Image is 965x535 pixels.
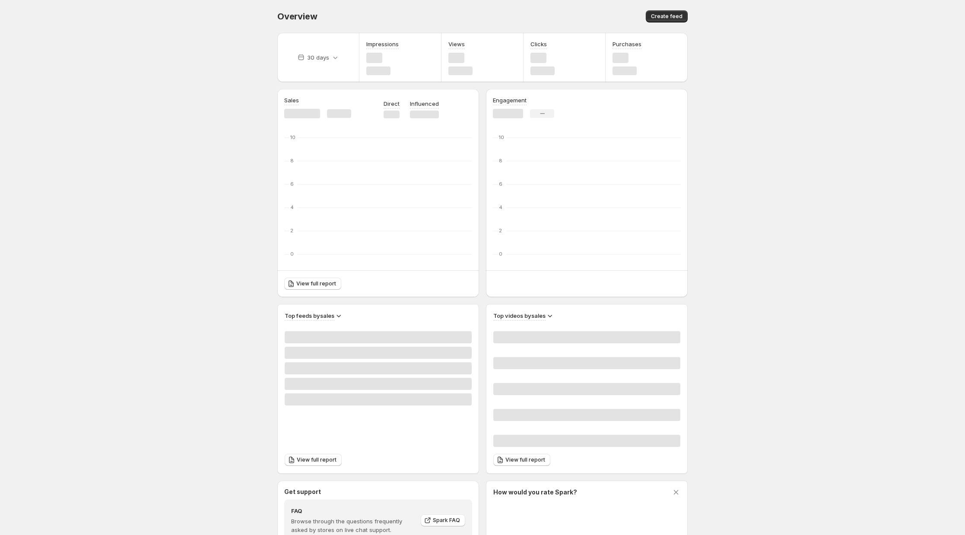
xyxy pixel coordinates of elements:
[613,40,641,48] h3: Purchases
[291,507,415,515] h4: FAQ
[651,13,682,20] span: Create feed
[499,251,502,257] text: 0
[291,517,415,534] p: Browse through the questions frequently asked by stores on live chat support.
[499,228,502,234] text: 2
[493,488,577,497] h3: How would you rate Spark?
[307,53,329,62] p: 30 days
[433,517,460,524] span: Spark FAQ
[493,96,527,104] h3: Engagement
[530,40,547,48] h3: Clicks
[290,181,294,187] text: 6
[290,251,294,257] text: 0
[493,454,550,466] a: View full report
[290,228,293,234] text: 2
[384,99,400,108] p: Direct
[290,134,295,140] text: 10
[290,204,294,210] text: 4
[285,454,342,466] a: View full report
[421,514,465,526] a: Spark FAQ
[285,311,334,320] h3: Top feeds by sales
[284,96,299,104] h3: Sales
[296,280,336,287] span: View full report
[493,311,546,320] h3: Top videos by sales
[499,204,502,210] text: 4
[448,40,465,48] h3: Views
[284,278,341,290] a: View full report
[646,10,688,22] button: Create feed
[499,158,502,164] text: 8
[297,456,336,463] span: View full report
[410,99,439,108] p: Influenced
[505,456,545,463] span: View full report
[499,134,504,140] text: 10
[290,158,294,164] text: 8
[277,11,317,22] span: Overview
[366,40,399,48] h3: Impressions
[284,488,321,496] h3: Get support
[499,181,502,187] text: 6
